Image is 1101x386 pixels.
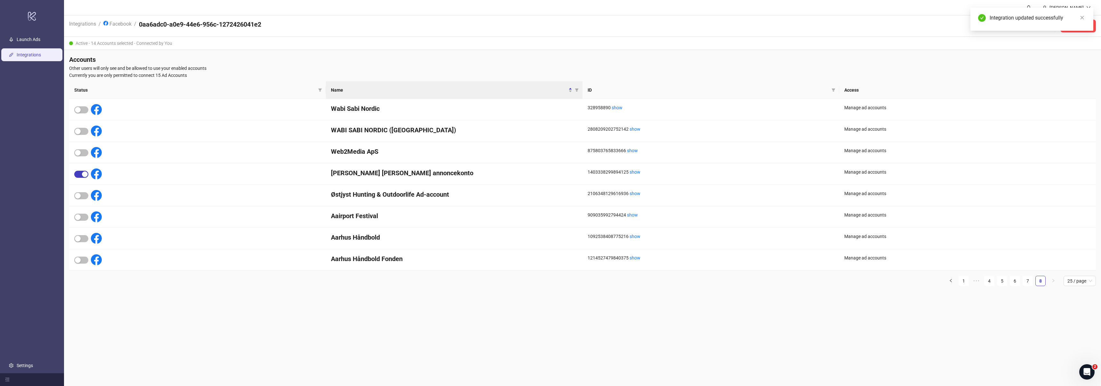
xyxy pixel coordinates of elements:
[832,88,835,92] span: filter
[326,81,583,99] th: Name
[839,81,1096,99] th: Access
[1023,276,1033,286] a: 7
[959,276,969,286] li: 1
[69,55,1096,64] h4: Accounts
[588,126,834,133] div: 2808209202752142
[627,148,638,153] a: show
[588,211,834,218] div: 909035992794424
[17,52,41,57] a: Integrations
[134,20,136,32] li: /
[971,276,982,286] span: •••
[612,105,623,110] a: show
[946,276,956,286] button: left
[64,37,1101,50] div: Active - 14 Accounts selected - Connected by You
[1064,276,1096,286] div: Page Size
[630,127,640,132] a: show
[844,233,1091,240] div: Manage ad accounts
[844,104,1091,111] div: Manage ad accounts
[1086,5,1091,10] span: down
[102,20,133,27] a: Facebook
[1067,276,1092,286] span: 25 / page
[1010,276,1020,286] li: 6
[1047,4,1086,11] div: [PERSON_NAME]
[830,85,837,95] span: filter
[1092,364,1097,369] span: 2
[331,86,567,94] span: Name
[630,169,640,175] a: show
[68,20,97,27] a: Integrations
[1048,276,1058,286] button: right
[331,147,577,156] h4: Web2Media ApS
[575,88,579,92] span: filter
[844,168,1091,176] div: Manage ad accounts
[844,147,1091,154] div: Manage ad accounts
[627,212,638,218] a: show
[588,104,834,111] div: 328958890
[959,276,968,286] a: 1
[971,276,982,286] li: Previous 5 Pages
[949,279,953,283] span: left
[978,14,986,22] span: check-circle
[997,276,1007,286] a: 5
[1079,14,1086,21] a: Close
[588,86,829,94] span: ID
[17,363,33,368] a: Settings
[984,276,994,286] li: 4
[1010,276,1020,286] a: 6
[331,211,577,220] h4: Aairport Festival
[1051,279,1055,283] span: right
[588,254,834,261] div: 1214527479840375
[588,233,834,240] div: 1092538408775216
[1080,15,1084,20] span: close
[588,147,834,154] div: 875803765833666
[317,85,323,95] span: filter
[1079,364,1095,380] iframe: Intercom live chat
[139,20,261,29] h4: 0aa6adc0-a0e9-44e6-956c-1272426041e2
[630,234,640,239] a: show
[331,168,577,177] h4: [PERSON_NAME] [PERSON_NAME] annoncekonto
[630,255,640,260] a: show
[844,190,1091,197] div: Manage ad accounts
[630,191,640,196] a: show
[844,211,1091,218] div: Manage ad accounts
[990,14,1086,22] div: Integration updated successfully
[1036,276,1045,286] a: 8
[1048,276,1058,286] li: Next Page
[331,190,577,199] h4: Østjyst Hunting & Outdoorlife Ad-account
[5,377,10,382] span: menu-fold
[17,37,40,42] a: Launch Ads
[844,126,1091,133] div: Manage ad accounts
[331,233,577,242] h4: Aarhus Håndbold
[331,104,577,113] h4: Wabi Sabi Nordic
[997,276,1007,286] li: 5
[1035,276,1046,286] li: 8
[1023,276,1033,286] li: 7
[99,20,101,32] li: /
[984,276,994,286] a: 4
[69,72,1096,79] span: Currently you are only permitted to connect 15 Ad Accounts
[69,65,1096,72] span: Other users will only see and be allowed to use your enabled accounts
[1042,5,1047,10] span: user
[588,190,834,197] div: 2106348129616936
[318,88,322,92] span: filter
[74,86,316,94] span: Status
[331,254,577,263] h4: Aarhus Håndbold Fonden
[946,276,956,286] li: Previous Page
[844,254,1091,261] div: Manage ad accounts
[331,126,577,135] h4: WABI SABI NORDIC ([GEOGRAPHIC_DATA])
[574,85,580,95] span: filter
[588,168,834,176] div: 1403338299894125
[1026,5,1031,10] span: bell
